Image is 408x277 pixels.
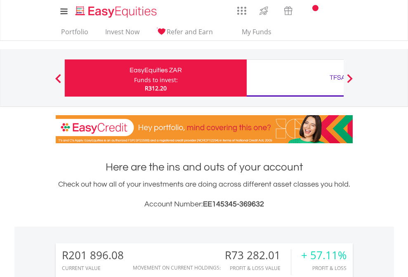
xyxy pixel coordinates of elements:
div: Check out how all of your investments are doing across different asset classes you hold. [56,179,353,210]
a: AppsGrid [232,2,252,15]
a: Portfolio [58,28,92,40]
span: EE145345-369632 [203,200,264,208]
h3: Account Number: [56,199,353,210]
img: thrive-v2.svg [257,4,271,17]
div: Profit & Loss Value [225,265,291,271]
img: EasyEquities_Logo.png [74,5,160,19]
a: Vouchers [276,2,300,17]
span: R312.20 [145,84,167,92]
button: Previous [50,78,66,86]
div: R201 896.08 [62,249,124,261]
a: Invest Now [102,28,143,40]
h1: Here are the ins and outs of your account [56,160,353,175]
div: R73 282.01 [225,249,291,261]
span: My Funds [230,26,284,37]
span: Refer and Earn [167,27,213,36]
a: Home page [72,2,160,19]
div: CURRENT VALUE [62,265,124,271]
div: Movement on Current Holdings: [133,265,221,270]
div: Profit & Loss [301,265,347,271]
img: EasyCredit Promotion Banner [56,115,353,143]
img: grid-menu-icon.svg [237,6,246,15]
a: Refer and Earn [153,28,216,40]
a: FAQ's and Support [321,2,342,19]
button: Next [342,78,358,86]
div: Funds to invest: [134,76,178,84]
a: My Profile [342,2,363,20]
div: + 57.11% [301,249,347,261]
img: vouchers-v2.svg [281,4,295,17]
a: Notifications [300,2,321,19]
div: EasyEquities ZAR [70,64,242,76]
